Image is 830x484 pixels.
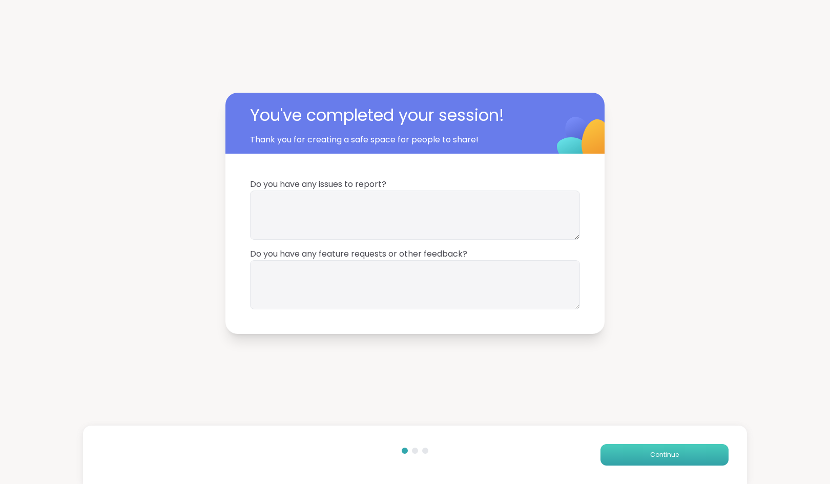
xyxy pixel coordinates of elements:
span: Do you have any issues to report? [250,178,580,191]
span: Continue [650,450,679,459]
img: ShareWell Logomark [533,90,635,192]
span: Thank you for creating a safe space for people to share! [250,134,532,146]
span: Do you have any feature requests or other feedback? [250,248,580,260]
span: You've completed your session! [250,103,547,128]
button: Continue [600,444,729,466]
